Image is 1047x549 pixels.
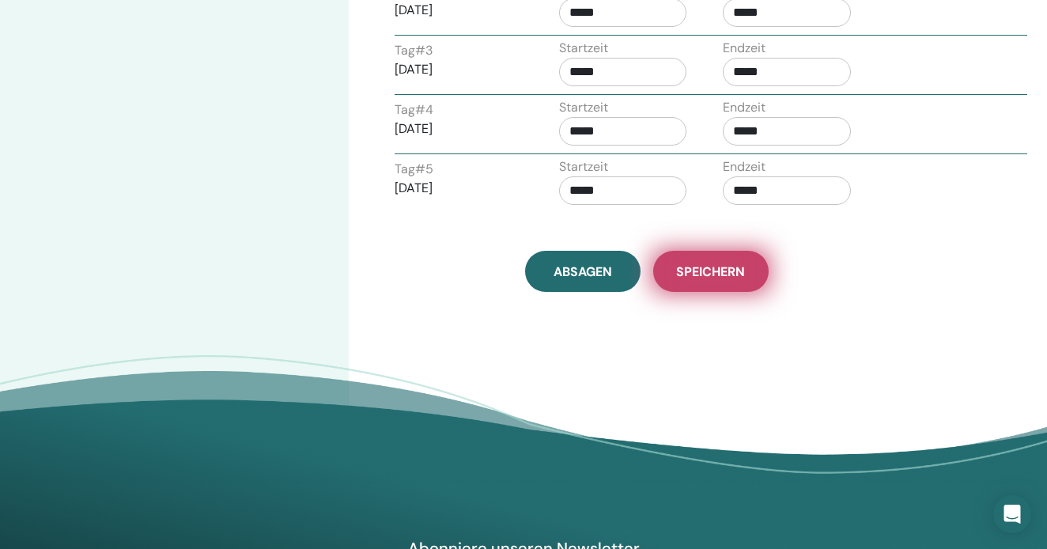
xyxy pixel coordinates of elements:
label: Endzeit [723,39,765,58]
label: Endzeit [723,98,765,117]
label: Startzeit [559,157,608,176]
div: Open Intercom Messenger [993,495,1031,533]
span: Absagen [554,263,612,280]
label: Endzeit [723,157,765,176]
label: Tag # 3 [395,41,433,60]
button: Speichern [653,251,769,292]
p: [DATE] [395,119,523,138]
span: Speichern [676,263,745,280]
label: Startzeit [559,39,608,58]
label: Tag # 4 [395,100,433,119]
label: Startzeit [559,98,608,117]
p: [DATE] [395,179,523,198]
label: Tag # 5 [395,160,433,179]
p: [DATE] [395,60,523,79]
a: Absagen [525,251,641,292]
p: [DATE] [395,1,523,20]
